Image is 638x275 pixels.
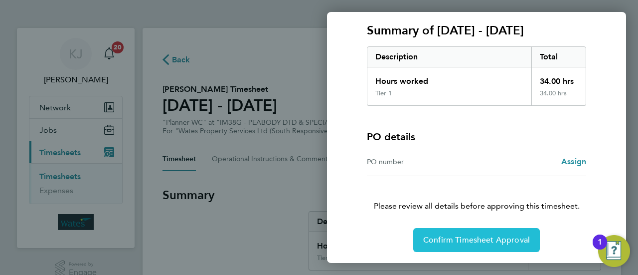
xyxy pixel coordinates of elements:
[598,235,630,267] button: Open Resource Center, 1 new notification
[367,156,477,168] div: PO number
[367,47,531,67] div: Description
[598,242,602,255] div: 1
[375,89,392,97] div: Tier 1
[367,130,415,144] h4: PO details
[367,46,586,106] div: Summary of 23 - 29 Aug 2025
[561,157,586,166] span: Assign
[561,156,586,168] a: Assign
[367,67,531,89] div: Hours worked
[531,89,586,105] div: 34.00 hrs
[355,176,598,212] p: Please review all details before approving this timesheet.
[413,228,540,252] button: Confirm Timesheet Approval
[531,67,586,89] div: 34.00 hrs
[367,22,586,38] h3: Summary of [DATE] - [DATE]
[423,235,530,245] span: Confirm Timesheet Approval
[531,47,586,67] div: Total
